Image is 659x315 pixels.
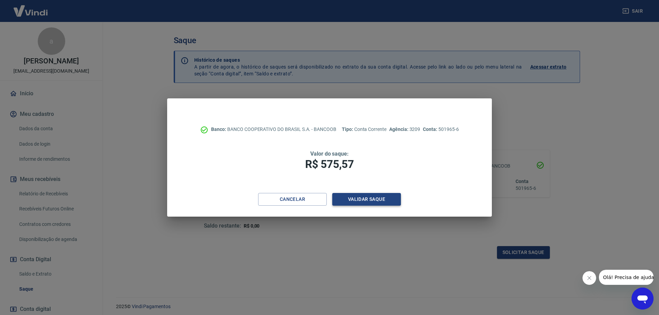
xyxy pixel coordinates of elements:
span: Tipo: [342,126,354,132]
iframe: Mensagem da empresa [599,270,654,285]
span: Valor do saque: [310,150,349,157]
span: Agência: [389,126,409,132]
iframe: Fechar mensagem [582,271,596,285]
span: R$ 575,57 [305,158,354,171]
span: Olá! Precisa de ajuda? [4,5,58,10]
span: Banco: [211,126,227,132]
span: Conta: [423,126,438,132]
p: 3209 [389,126,420,133]
iframe: Botão para abrir a janela de mensagens [632,288,654,310]
button: Cancelar [258,193,327,206]
p: 501965-6 [423,126,459,133]
p: Conta Corrente [342,126,386,133]
button: Validar saque [332,193,401,206]
p: BANCO COOPERATIVO DO BRASIL S.A. - BANCOOB [211,126,336,133]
